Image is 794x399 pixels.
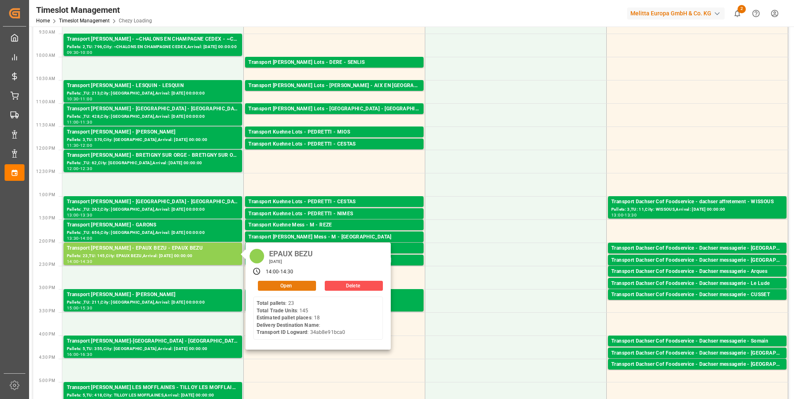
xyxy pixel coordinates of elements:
[67,82,239,90] div: Transport [PERSON_NAME] - LESQUIN - LESQUIN
[266,259,316,265] div: [DATE]
[611,198,783,206] div: Transport Dachser Cof Foodservice - dachser affretement - WISSOUS
[67,213,79,217] div: 13:00
[611,349,783,358] div: Transport Dachser Cof Foodservice - Dachser messagerie - [GEOGRAPHIC_DATA]
[611,291,783,299] div: Transport Dachser Cof Foodservice - Dachser messagerie - CUSSET
[611,360,783,369] div: Transport Dachser Cof Foodservice - Dachser messagerie - [GEOGRAPHIC_DATA]
[67,206,239,213] div: Pallets: ,TU: 262,City: [GEOGRAPHIC_DATA],Arrival: [DATE] 00:00:00
[67,260,79,263] div: 14:00
[39,378,55,383] span: 5:00 PM
[67,221,239,229] div: Transport [PERSON_NAME] - GARONS
[79,97,80,101] div: -
[67,160,239,167] div: Pallets: ,TU: 62,City: [GEOGRAPHIC_DATA],Arrival: [DATE] 00:00:00
[39,239,55,243] span: 2:00 PM
[79,167,80,170] div: -
[67,51,79,54] div: 09:30
[611,299,783,306] div: Pallets: ,TU: 88,City: [GEOGRAPHIC_DATA],Arrival: [DATE] 00:00:00
[248,82,420,90] div: Transport [PERSON_NAME] Lots - [PERSON_NAME] - AIX EN [GEOGRAPHIC_DATA]
[39,355,55,360] span: 4:30 PM
[80,353,92,356] div: 16:30
[59,18,110,24] a: Timeslot Management
[257,300,345,336] div: : 23 : 145 : 18 : : 34ab8e91bca0
[67,120,79,124] div: 11:00
[79,353,80,356] div: -
[80,120,92,124] div: 11:30
[611,337,783,345] div: Transport Dachser Cof Foodservice - Dachser messagerie - Somain
[611,206,783,213] div: Pallets: 3,TU: 11,City: WISSOUS,Arrival: [DATE] 00:00:00
[248,221,420,229] div: Transport Kuehne Mess - M - REZE
[611,268,783,276] div: Transport Dachser Cof Foodservice - Dachser messagerie - Arques
[36,18,50,24] a: Home
[67,392,239,399] div: Pallets: 5,TU: 418,City: TILLOY LES MOFFLAINES,Arrival: [DATE] 00:00:00
[325,281,383,291] button: Delete
[248,105,420,113] div: Transport [PERSON_NAME] Lots - [GEOGRAPHIC_DATA] - [GEOGRAPHIC_DATA]
[611,213,623,217] div: 13:00
[248,233,420,241] div: Transport [PERSON_NAME] Mess - M - [GEOGRAPHIC_DATA]
[257,308,297,314] b: Total Trade Units
[80,213,92,217] div: 13:30
[627,5,728,21] button: Melitta Europa GmbH & Co. KG
[67,337,239,345] div: Transport [PERSON_NAME]-[GEOGRAPHIC_DATA] - [GEOGRAPHIC_DATA]-[GEOGRAPHIC_DATA]
[611,265,783,272] div: Pallets: 1,TU: 40,City: [GEOGRAPHIC_DATA],Arrival: [DATE] 00:00:00
[36,123,55,127] span: 11:30 AM
[80,97,92,101] div: 11:00
[248,206,420,213] div: Pallets: ,TU: 257,City: CESTAS,Arrival: [DATE] 00:00:00
[67,151,239,160] div: Transport [PERSON_NAME] - BRETIGNY SUR ORGE - BRETIGNY SUR ORGE
[728,4,747,23] button: show 2 new notifications
[80,260,92,263] div: 14:30
[625,213,637,217] div: 13:30
[67,345,239,353] div: Pallets: 5,TU: 355,City: [GEOGRAPHIC_DATA],Arrival: [DATE] 00:00:00
[248,241,420,248] div: Pallets: ,TU: 50,City: [GEOGRAPHIC_DATA],Arrival: [DATE] 00:00:00
[36,146,55,151] span: 12:00 PM
[67,353,79,356] div: 16:00
[248,198,420,206] div: Transport Kuehne Lots - PEDRETTI - CESTAS
[39,216,55,220] span: 1:30 PM
[67,113,239,120] div: Pallets: ,TU: 428,City: [GEOGRAPHIC_DATA],Arrival: [DATE] 00:00:00
[67,128,239,136] div: Transport [PERSON_NAME] - [PERSON_NAME]
[79,120,80,124] div: -
[36,76,55,81] span: 10:30 AM
[36,169,55,174] span: 12:30 PM
[266,247,316,259] div: EPAUX BEZU
[80,144,92,147] div: 12:00
[248,210,420,218] div: Transport Kuehne Lots - PEDRETTI - NIMES
[248,218,420,225] div: Pallets: ,TU: 404,City: [GEOGRAPHIC_DATA],Arrival: [DATE] 00:00:00
[39,285,55,290] span: 3:00 PM
[39,309,55,313] span: 3:30 PM
[67,97,79,101] div: 10:30
[258,281,316,291] button: Open
[39,332,55,336] span: 4:00 PM
[257,322,319,328] b: Delivery Destination Name
[67,384,239,392] div: Transport [PERSON_NAME] LES MOFFLAINES - TILLOY LES MOFFLAINES
[39,192,55,197] span: 1:00 PM
[248,113,420,120] div: Pallets: ,TU: 122,City: [GEOGRAPHIC_DATA],Arrival: [DATE] 00:00:00
[67,236,79,240] div: 13:30
[67,244,239,253] div: Transport [PERSON_NAME] - EPAUX BEZU - EPAUX BEZU
[79,51,80,54] div: -
[80,51,92,54] div: 10:00
[79,213,80,217] div: -
[67,144,79,147] div: 11:30
[67,35,239,44] div: Transport [PERSON_NAME] - ~CHALONS EN CHAMPAGNE CEDEX - ~CHALONS EN CHAMPAGNE CEDEX
[39,262,55,267] span: 2:30 PM
[611,345,783,353] div: Pallets: 2,TU: 52,City: [GEOGRAPHIC_DATA],Arrival: [DATE] 00:00:00
[257,300,286,306] b: Total pallets
[611,358,783,365] div: Pallets: 3,TU: ,City: [GEOGRAPHIC_DATA],Arrival: [DATE] 00:00:00
[248,136,420,144] div: Pallets: 2,TU: 98,City: MIOS,Arrival: [DATE] 00:00:00
[611,244,783,253] div: Transport Dachser Cof Foodservice - Dachser messagerie - [GEOGRAPHIC_DATA]
[248,67,420,74] div: Pallets: 2,TU: 1221,City: [GEOGRAPHIC_DATA],Arrival: [DATE] 00:00:00
[67,291,239,299] div: Transport [PERSON_NAME] - [PERSON_NAME]
[611,288,783,295] div: Pallets: 1,TU: 62,City: [GEOGRAPHIC_DATA],Arrival: [DATE] 00:00:00
[266,268,279,276] div: 14:00
[67,253,239,260] div: Pallets: 23,TU: 145,City: EPAUX BEZU,Arrival: [DATE] 00:00:00
[623,213,625,217] div: -
[611,256,783,265] div: Transport Dachser Cof Foodservice - Dachser messagerie - [GEOGRAPHIC_DATA]
[36,53,55,58] span: 10:00 AM
[257,315,311,321] b: Estimated pallet places
[248,148,420,156] div: Pallets: 2,TU: 320,City: CESTAS,Arrival: [DATE] 00:00:00
[67,44,239,51] div: Pallets: 2,TU: 796,City: ~CHALONS EN CHAMPAGNE CEDEX,Arrival: [DATE] 00:00:00
[257,329,308,335] b: Transport ID Logward
[80,306,92,310] div: 15:30
[611,276,783,283] div: Pallets: 1,TU: 27,City: [GEOGRAPHIC_DATA],Arrival: [DATE] 00:00:00
[738,5,746,13] span: 2
[79,236,80,240] div: -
